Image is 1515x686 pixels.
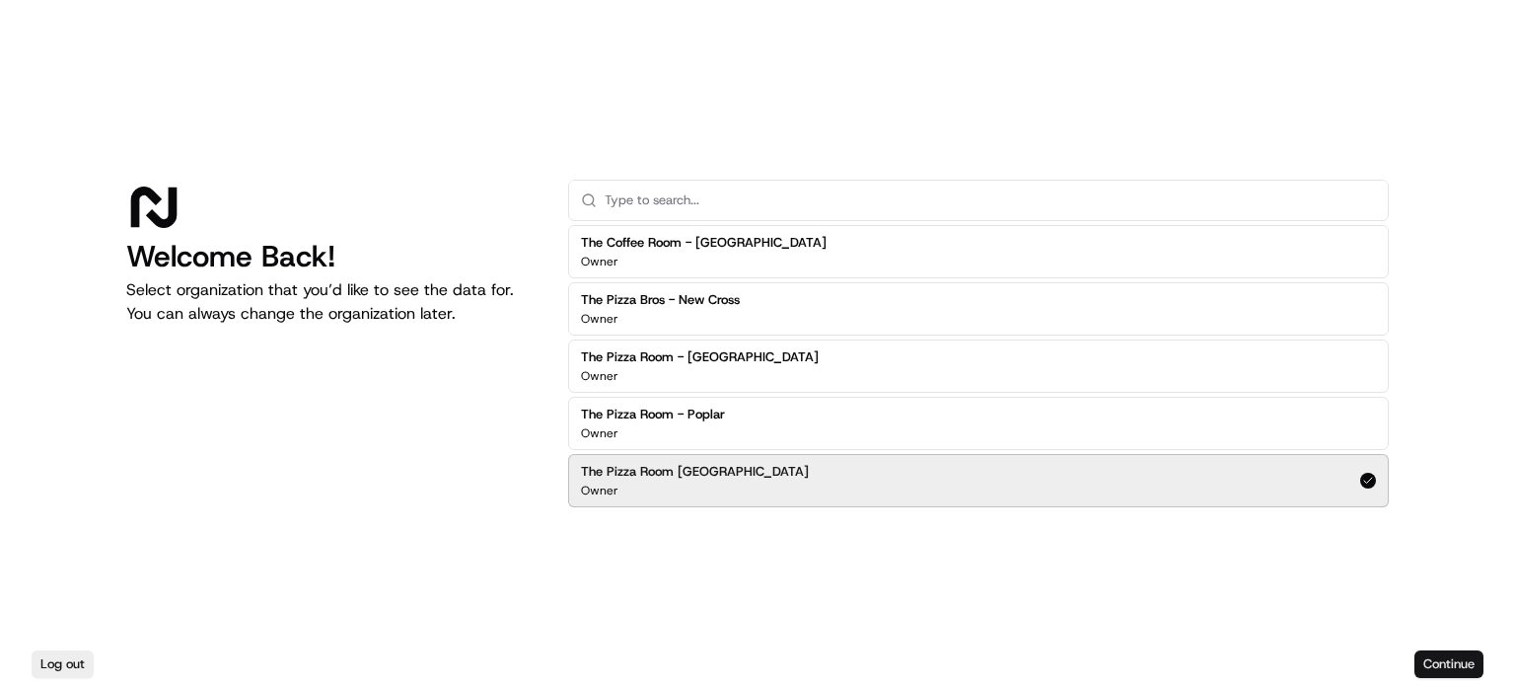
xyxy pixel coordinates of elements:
[581,348,819,366] h2: The Pizza Room - [GEOGRAPHIC_DATA]
[581,234,827,252] h2: The Coffee Room - [GEOGRAPHIC_DATA]
[581,311,618,327] p: Owner
[568,221,1389,511] div: Suggestions
[581,368,618,384] p: Owner
[605,181,1376,220] input: Type to search...
[1414,650,1483,678] button: Continue
[581,406,725,423] h2: The Pizza Room - Poplar
[126,278,537,326] p: Select organization that you’d like to see the data for. You can always change the organization l...
[32,650,94,678] button: Log out
[581,254,618,269] p: Owner
[581,291,740,309] h2: The Pizza Bros - New Cross
[126,239,537,274] h1: Welcome Back!
[581,425,618,441] p: Owner
[581,463,809,481] h2: The Pizza Room [GEOGRAPHIC_DATA]
[581,483,618,498] p: Owner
